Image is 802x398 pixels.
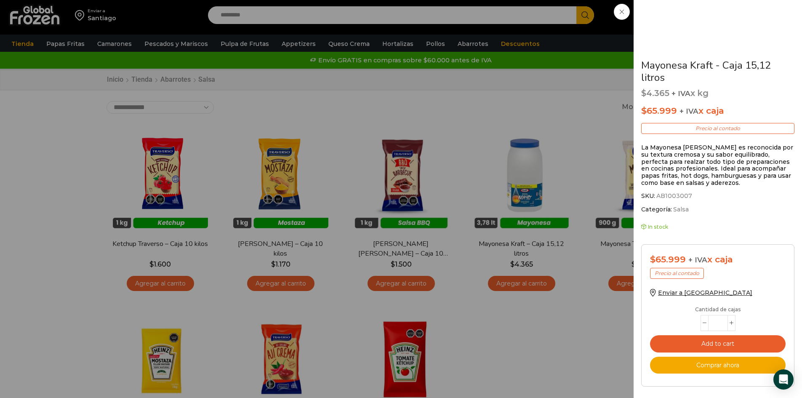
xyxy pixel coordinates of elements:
p: Precio al contado [650,268,704,279]
p: In stock [641,223,794,231]
span: + IVA [671,89,690,98]
a: Enviar a [GEOGRAPHIC_DATA] [650,288,752,296]
span: SKU: [641,192,794,200]
span: $ [641,105,647,116]
p: Cantidad de cajas [650,307,786,313]
span: + IVA [679,107,698,115]
div: Open Intercom Messenger [773,369,794,390]
p: La Mayonesa [PERSON_NAME] es reconocida por su textura cremosa y su sabor equilibrado, perfecta p... [641,144,794,187]
span: AB1003007 [655,192,692,200]
input: Product quantity [709,315,727,331]
span: $ [650,254,655,264]
span: $ [641,88,646,98]
span: Categoría: [641,205,794,214]
div: x caja [650,253,786,266]
button: Comprar ahora [650,357,786,374]
a: Salsa [672,205,689,214]
bdi: 65.999 [641,105,677,116]
p: x caja [641,104,794,118]
bdi: 65.999 [650,254,686,264]
a: Mayonesa Kraft - Caja 15,12 litros [641,59,771,84]
p: x kg [641,88,794,99]
bdi: 4.365 [641,88,669,98]
button: Add to cart [650,335,786,353]
span: + IVA [688,256,707,264]
p: Precio al contado [641,123,794,134]
span: Enviar a [GEOGRAPHIC_DATA] [658,289,752,296]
